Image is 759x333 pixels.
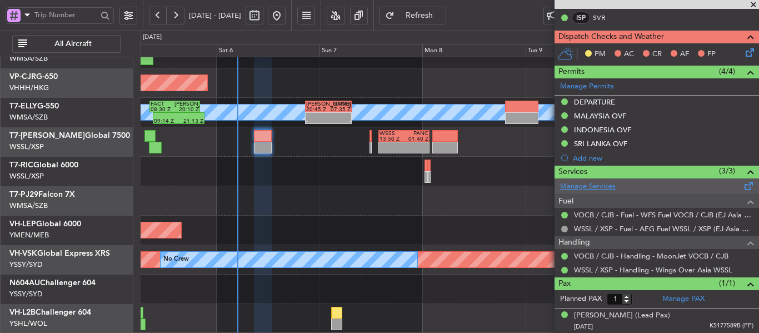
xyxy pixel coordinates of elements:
[9,102,37,110] span: T7-ELLY
[328,118,351,124] div: -
[29,40,117,48] span: All Aircraft
[526,44,628,57] div: Tue 9
[558,31,664,43] span: Dispatch Checks and Weather
[404,148,428,153] div: -
[710,321,753,331] span: K5177589B (PP)
[558,66,585,78] span: Permits
[560,81,614,92] a: Manage Permits
[707,49,716,60] span: FP
[652,49,662,60] span: CR
[397,12,442,19] span: Refresh
[574,111,626,121] div: MALAYSIA OVF
[719,66,735,77] span: (4/4)
[9,191,75,198] a: T7-PJ29Falcon 7X
[9,112,48,122] a: WMSA/SZB
[572,12,590,24] div: ISP
[574,97,615,107] div: DEPARTURE
[379,148,404,153] div: -
[9,132,130,140] a: T7-[PERSON_NAME]Global 7500
[379,136,404,142] div: 13:50 Z
[306,118,328,124] div: -
[574,210,753,220] a: VOCB / CJB - Fuel - WFS Fuel VOCB / CJB (EJ Asia Only)
[560,181,616,192] a: Manage Services
[151,107,174,112] div: 08:30 Z
[9,289,43,299] a: YSSY/SYD
[9,309,36,316] span: VH-L2B
[319,44,422,57] div: Sun 7
[9,83,49,93] a: VHHH/HKG
[9,132,85,140] span: T7-[PERSON_NAME]
[624,49,634,60] span: AC
[9,161,33,169] span: T7-RIC
[154,118,179,124] div: 09:14 Z
[9,142,44,152] a: WSSL/XSP
[574,125,631,135] div: INDONESIA OVF
[217,44,319,57] div: Sat 6
[574,310,670,321] div: [PERSON_NAME] (Lead Pax)
[174,107,198,112] div: 20:10 Z
[189,11,241,21] span: [DATE] - [DATE]
[574,139,627,148] div: SRI LANKA OVF
[379,131,404,136] div: WSSS
[9,191,38,198] span: T7-PJ29
[9,309,91,316] a: VH-L2BChallenger 604
[113,44,216,57] div: Fri 5
[143,33,162,42] div: [DATE]
[558,277,571,290] span: Pax
[662,294,705,305] a: Manage PAX
[9,161,78,169] a: T7-RICGlobal 6000
[9,73,58,81] a: VP-CJRG-650
[9,250,110,257] a: VH-VSKGlobal Express XRS
[560,294,602,305] label: Planned PAX
[558,166,587,178] span: Services
[595,49,606,60] span: PM
[9,230,49,240] a: YMEN/MEB
[12,35,121,53] button: All Aircraft
[9,53,48,63] a: WMSA/SZB
[34,7,97,23] input: Trip Number
[404,136,428,142] div: 01:40 Z
[9,201,48,211] a: WMSA/SZB
[593,13,618,23] a: SVR
[328,107,351,112] div: 07:35 Z
[719,277,735,289] span: (1/1)
[9,279,40,287] span: N604AU
[9,319,47,329] a: YSHL/WOL
[9,260,43,270] a: YSSY/SYD
[306,101,328,107] div: [PERSON_NAME]
[574,251,728,261] a: VOCB / CJB - Handling - MoonJet VOCB / CJB
[306,107,328,112] div: 20:45 Z
[174,101,198,107] div: [PERSON_NAME]
[163,251,189,268] div: No Crew
[9,73,36,81] span: VP-CJR
[151,101,174,107] div: FACT
[422,44,525,57] div: Mon 8
[9,220,36,228] span: VH-LEP
[574,322,593,331] span: [DATE]
[574,265,732,275] a: WSSL / XSP - Handling - Wings Over Asia WSSL
[9,220,81,228] a: VH-LEPGlobal 6000
[573,153,753,163] div: Add new
[404,131,428,136] div: PANC
[178,118,203,124] div: 21:13 Z
[558,195,573,208] span: Fuel
[574,224,753,233] a: WSSL / XSP - Fuel - AEG Fuel WSSL / XSP (EJ Asia Only)
[9,102,59,110] a: T7-ELLYG-550
[719,165,735,177] span: (3/3)
[9,250,37,257] span: VH-VSK
[9,279,96,287] a: N604AUChallenger 604
[9,171,44,181] a: WSSL/XSP
[680,49,689,60] span: AF
[328,101,351,107] div: GMMX
[379,7,446,24] button: Refresh
[558,236,590,249] span: Handling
